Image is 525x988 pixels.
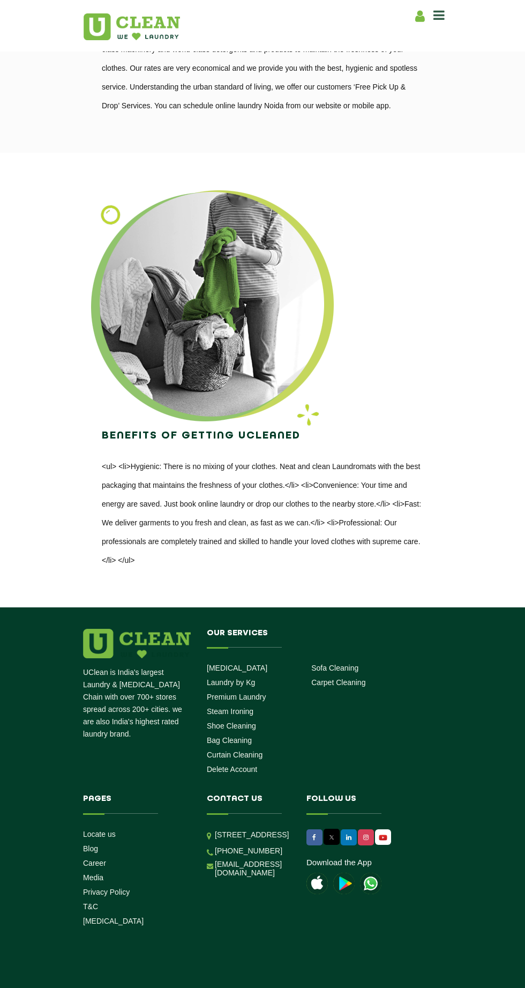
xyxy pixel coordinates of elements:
[83,888,130,896] a: Privacy Policy
[207,794,290,814] h4: Contact us
[376,832,390,843] img: UClean Laundry and Dry Cleaning
[207,707,253,716] a: Steam Ironing
[91,190,334,426] img: store_pg_img2.png
[83,666,191,740] p: UClean is India's largest Laundry & [MEDICAL_DATA] Chain with over 700+ stores spread across 200+...
[83,917,144,925] a: [MEDICAL_DATA]
[360,873,381,894] img: UClean Laundry and Dry Cleaning
[215,846,282,855] a: [PHONE_NUMBER]
[306,858,372,867] a: Download the App
[83,830,116,838] a: Locate us
[215,829,290,841] p: [STREET_ADDRESS]
[306,873,328,894] img: apple-icon.png
[333,873,355,894] img: playstoreicon.png
[215,860,290,877] a: [EMAIL_ADDRESS][DOMAIN_NAME]
[84,13,180,40] img: UClean Laundry and Dry Cleaning
[83,629,191,659] img: logo.png
[83,873,103,882] a: Media
[102,457,423,570] p: <ul> <li>Hygienic: There is no mixing of your clothes. Neat and clean Laundromats with the best p...
[83,794,183,814] h4: Pages
[311,678,365,687] a: Carpet Cleaning
[207,678,255,687] a: Laundry by Kg
[207,629,416,648] h4: Our Services
[311,664,358,672] a: Sofa Cleaning
[306,794,406,814] h4: Follow us
[207,722,256,730] a: Shoe Cleaning
[102,426,423,445] h2: Benefits of Getting UCleaned
[207,693,266,701] a: Premium Laundry
[83,859,106,867] a: Career
[83,902,98,911] a: T&C
[207,664,267,672] a: [MEDICAL_DATA]
[207,736,252,745] a: Bag Cleaning
[207,751,262,759] a: Curtain Cleaning
[207,765,257,774] a: Delete Account
[83,844,98,853] a: Blog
